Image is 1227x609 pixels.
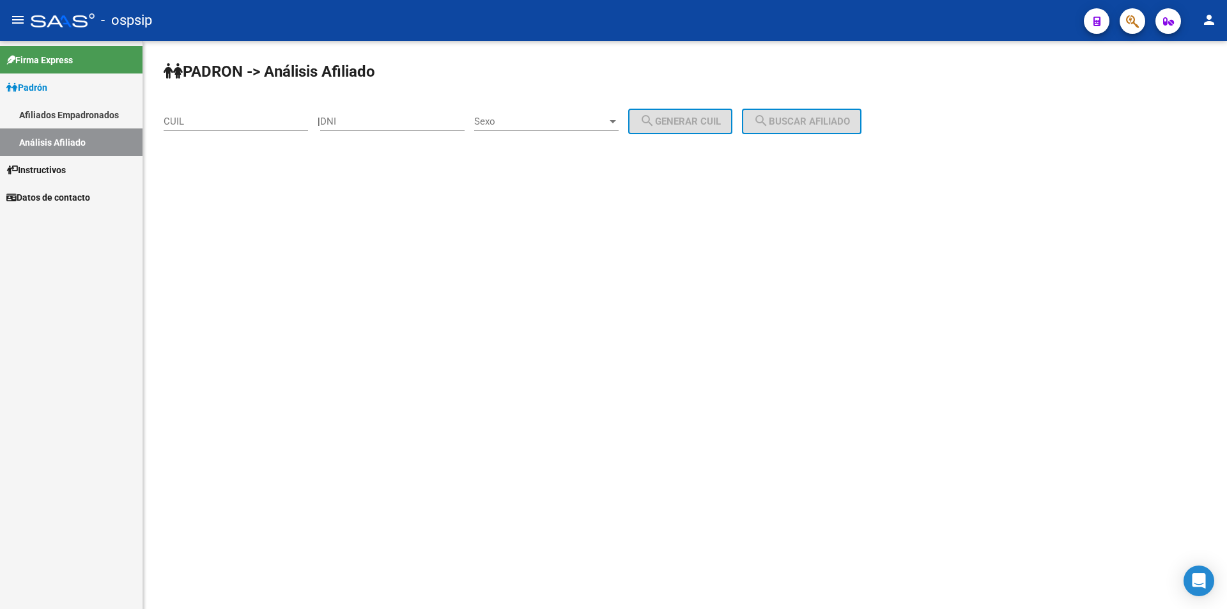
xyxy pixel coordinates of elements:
[753,113,769,128] mat-icon: search
[474,116,607,127] span: Sexo
[318,116,742,127] div: |
[6,81,47,95] span: Padrón
[640,116,721,127] span: Generar CUIL
[628,109,732,134] button: Generar CUIL
[164,63,375,81] strong: PADRON -> Análisis Afiliado
[1201,12,1217,27] mat-icon: person
[1184,566,1214,596] div: Open Intercom Messenger
[640,113,655,128] mat-icon: search
[6,53,73,67] span: Firma Express
[6,163,66,177] span: Instructivos
[10,12,26,27] mat-icon: menu
[753,116,850,127] span: Buscar afiliado
[101,6,152,35] span: - ospsip
[742,109,861,134] button: Buscar afiliado
[6,190,90,204] span: Datos de contacto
